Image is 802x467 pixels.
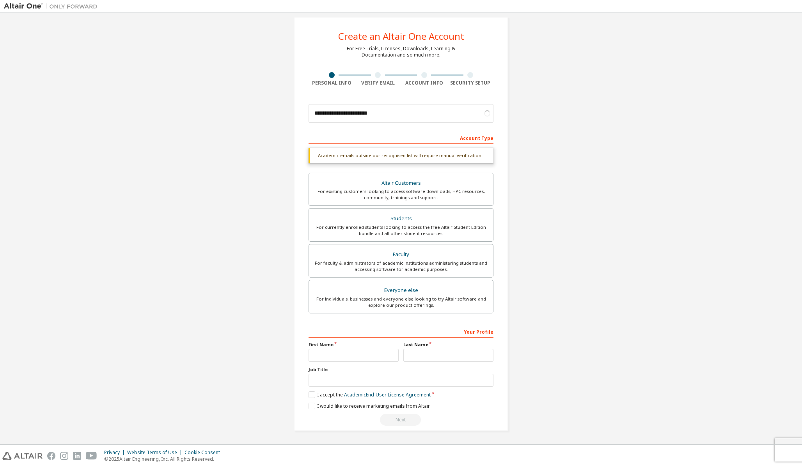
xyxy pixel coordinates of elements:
[127,449,185,456] div: Website Terms of Use
[309,391,431,398] label: I accept the
[314,285,488,296] div: Everyone else
[314,178,488,189] div: Altair Customers
[347,46,455,58] div: For Free Trials, Licenses, Downloads, Learning & Documentation and so much more.
[4,2,101,10] img: Altair One
[185,449,225,456] div: Cookie Consent
[401,80,447,86] div: Account Info
[47,452,55,460] img: facebook.svg
[309,403,430,409] label: I would like to receive marketing emails from Altair
[309,131,493,144] div: Account Type
[73,452,81,460] img: linkedin.svg
[344,391,431,398] a: Academic End-User License Agreement
[104,449,127,456] div: Privacy
[309,80,355,86] div: Personal Info
[403,341,493,348] label: Last Name
[104,456,225,462] p: © 2025 Altair Engineering, Inc. All Rights Reserved.
[309,341,399,348] label: First Name
[338,32,464,41] div: Create an Altair One Account
[309,325,493,338] div: Your Profile
[314,224,488,237] div: For currently enrolled students looking to access the free Altair Student Edition bundle and all ...
[355,80,401,86] div: Verify Email
[314,296,488,308] div: For individuals, businesses and everyone else looking to try Altair software and explore our prod...
[309,414,493,426] div: Please wait while checking email ...
[314,249,488,260] div: Faculty
[86,452,97,460] img: youtube.svg
[314,260,488,272] div: For faculty & administrators of academic institutions administering students and accessing softwa...
[309,148,493,163] div: Academic emails outside our recognised list will require manual verification.
[2,452,43,460] img: altair_logo.svg
[314,213,488,224] div: Students
[309,366,493,373] label: Job Title
[447,80,494,86] div: Security Setup
[314,188,488,201] div: For existing customers looking to access software downloads, HPC resources, community, trainings ...
[60,452,68,460] img: instagram.svg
